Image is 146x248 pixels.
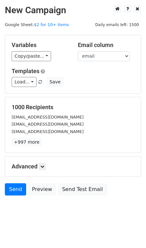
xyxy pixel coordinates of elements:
[58,183,107,196] a: Send Test Email
[12,115,84,119] small: [EMAIL_ADDRESS][DOMAIN_NAME]
[12,138,42,146] a: +997 more
[47,77,63,87] button: Save
[34,22,69,27] a: $2 for 10+ items
[93,21,141,28] span: Daily emails left: 1500
[114,217,146,248] iframe: Chat Widget
[12,122,84,127] small: [EMAIL_ADDRESS][DOMAIN_NAME]
[12,42,68,49] h5: Variables
[12,77,36,87] a: Load...
[12,51,51,61] a: Copy/paste...
[5,5,141,16] h2: New Campaign
[5,22,69,27] small: Google Sheet:
[12,163,134,170] h5: Advanced
[78,42,134,49] h5: Email column
[12,129,84,134] small: [EMAIL_ADDRESS][DOMAIN_NAME]
[28,183,56,196] a: Preview
[5,183,26,196] a: Send
[12,68,39,74] a: Templates
[93,22,141,27] a: Daily emails left: 1500
[12,104,134,111] h5: 1000 Recipients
